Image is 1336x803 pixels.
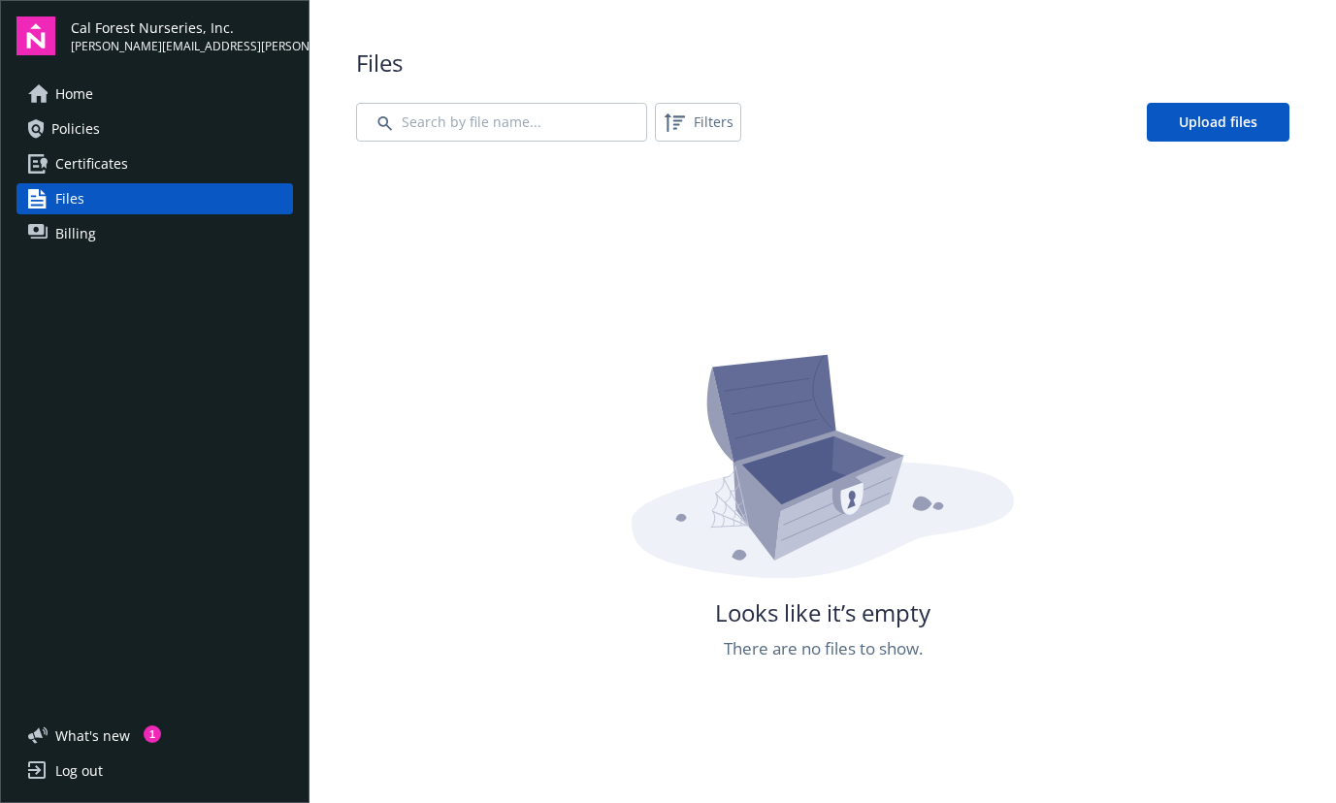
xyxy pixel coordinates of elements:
a: Billing [16,218,293,249]
span: [PERSON_NAME][EMAIL_ADDRESS][PERSON_NAME][DOMAIN_NAME] [71,38,293,55]
span: Filters [694,112,733,132]
span: What ' s new [55,725,130,746]
span: Upload files [1179,112,1257,131]
a: Certificates [16,148,293,179]
div: 1 [144,725,161,743]
a: Files [16,183,293,214]
span: There are no files to show. [724,636,923,661]
span: Home [55,79,93,110]
span: Cal Forest Nurseries, Inc. [71,17,293,38]
button: Filters [655,103,741,142]
input: Search by file name... [356,103,647,142]
a: Upload files [1147,103,1289,142]
div: Log out [55,755,103,787]
span: Filters [659,107,737,138]
span: Files [356,47,1289,80]
span: Billing [55,218,96,249]
span: Certificates [55,148,128,179]
span: Files [55,183,84,214]
span: Looks like it’s empty [715,596,930,629]
span: Policies [51,113,100,145]
a: Home [16,79,293,110]
button: Cal Forest Nurseries, Inc.[PERSON_NAME][EMAIL_ADDRESS][PERSON_NAME][DOMAIN_NAME] [71,16,293,55]
a: Policies [16,113,293,145]
button: What's new1 [16,725,161,746]
img: navigator-logo.svg [16,16,55,55]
